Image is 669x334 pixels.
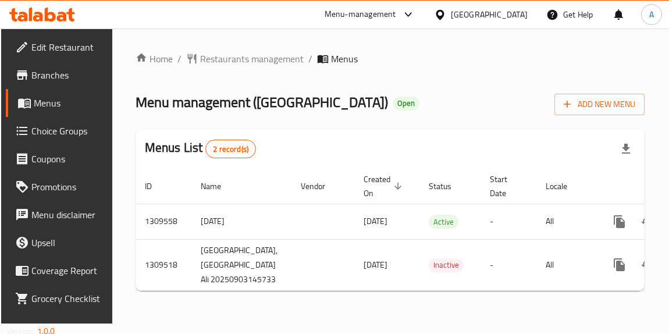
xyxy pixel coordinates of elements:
div: [GEOGRAPHIC_DATA] [451,8,528,21]
span: 2 record(s) [206,144,255,155]
a: Edit Restaurant [6,33,113,61]
a: Upsell [6,229,113,257]
span: Vendor [301,179,340,193]
nav: breadcrumb [136,52,645,66]
span: Menus [331,52,358,66]
span: Menus [34,96,104,110]
div: Menu-management [325,8,396,22]
li: / [177,52,182,66]
div: Total records count [205,140,256,158]
span: Choice Groups [31,124,104,138]
td: [DATE] [191,204,291,239]
span: Menu management ( [GEOGRAPHIC_DATA] ) [136,89,388,115]
button: more [606,251,634,279]
button: more [606,208,634,236]
td: 1309558 [136,204,191,239]
span: Active [429,215,458,229]
button: Add New Menu [554,94,645,115]
a: Restaurants management [186,52,304,66]
a: Choice Groups [6,117,113,145]
span: Add New Menu [564,97,635,112]
div: Open [393,97,419,111]
span: Status [429,179,467,193]
td: All [536,239,596,290]
li: / [308,52,312,66]
span: A [649,8,654,21]
span: ID [145,179,167,193]
span: Name [201,179,236,193]
span: Locale [546,179,582,193]
span: Inactive [429,258,464,272]
td: [GEOGRAPHIC_DATA],[GEOGRAPHIC_DATA] Ali 20250903145733 [191,239,291,290]
td: 1309518 [136,239,191,290]
a: Menu disclaimer [6,201,113,229]
span: Branches [31,68,104,82]
button: Change Status [634,208,661,236]
button: Change Status [634,251,661,279]
span: Restaurants management [200,52,304,66]
span: Created On [364,172,405,200]
a: Promotions [6,173,113,201]
a: Coverage Report [6,257,113,285]
span: Open [393,98,419,108]
span: Upsell [31,236,104,250]
span: Promotions [31,180,104,194]
td: - [481,204,536,239]
span: Edit Restaurant [31,40,104,54]
td: - [481,239,536,290]
span: Menu disclaimer [31,208,104,222]
div: Export file [612,135,640,163]
h2: Menus List [145,139,256,158]
span: Grocery Checklist [31,292,104,305]
td: All [536,204,596,239]
a: Home [136,52,173,66]
span: Coverage Report [31,264,104,278]
span: Start Date [490,172,522,200]
span: [DATE] [364,214,387,229]
span: [DATE] [364,257,387,272]
span: Coupons [31,152,104,166]
a: Grocery Checklist [6,285,113,312]
a: Menus [6,89,113,117]
a: Branches [6,61,113,89]
a: Coupons [6,145,113,173]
